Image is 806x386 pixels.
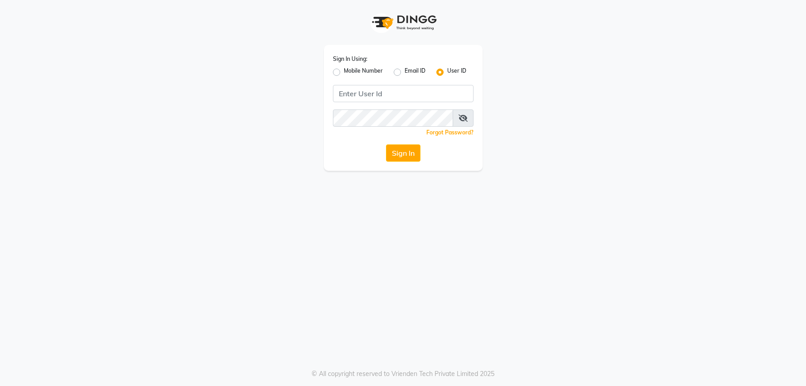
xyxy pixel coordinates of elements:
a: Forgot Password? [426,129,474,136]
label: Sign In Using: [333,55,367,63]
label: Email ID [405,67,425,78]
label: User ID [447,67,466,78]
button: Sign In [386,144,420,162]
img: logo1.svg [367,9,440,36]
input: Username [333,85,474,102]
input: Username [333,109,453,127]
label: Mobile Number [344,67,383,78]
